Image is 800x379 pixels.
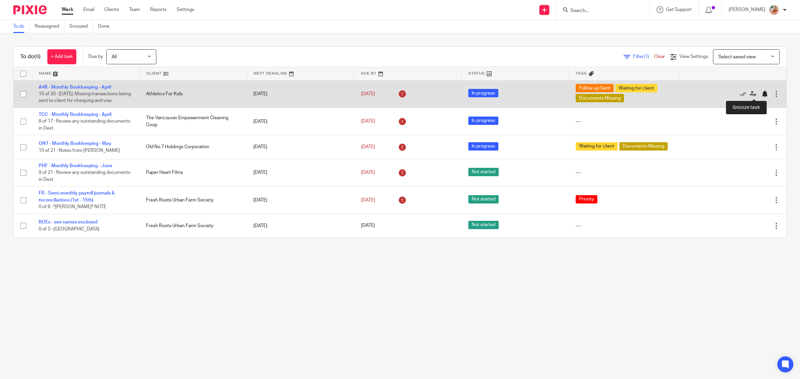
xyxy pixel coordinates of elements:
[247,214,354,237] td: [DATE]
[139,187,247,214] td: Fresh Roots Urban Farm Society
[39,204,106,209] span: 0 of 6 · *[PERSON_NAME]* NOTE
[361,145,375,149] span: [DATE]
[247,80,354,108] td: [DATE]
[666,7,692,12] span: Get Support
[468,221,499,229] span: Not started
[644,54,649,59] span: (1)
[139,80,247,108] td: Athletics For Kids
[247,159,354,186] td: [DATE]
[39,164,112,168] a: PHF - Monthly Bookkeeping - June
[139,159,247,186] td: Paper Heart Films
[247,135,354,159] td: [DATE]
[576,72,587,75] span: Tags
[112,55,117,59] span: All
[468,117,498,125] span: In progress
[69,20,93,33] a: Snoozed
[39,119,130,131] span: 8 of 17 · Review any outstanding documents in Dext
[39,85,111,90] a: A4K - Monthly Bookkeeping - April
[39,227,99,231] span: 0 of 3 · [GEOGRAPHIC_DATA]
[576,169,672,176] div: ---
[39,141,111,146] a: ON7 - Monthly Bookkeeping - May
[468,142,498,151] span: In progress
[39,191,115,202] a: FR - Semi-monthly payroll journals & reconciliations (1st - 15th)
[576,195,597,203] span: Priority
[34,54,41,59] span: (6)
[619,142,668,151] span: Documents Missing
[361,92,375,96] span: [DATE]
[570,8,630,14] input: Search
[139,214,247,237] td: Fresh Roots Urban Farm Society
[13,5,47,14] img: Pixie
[177,6,194,13] a: Settings
[633,54,654,59] span: Filter
[729,6,765,13] p: [PERSON_NAME]
[718,55,756,59] span: Select saved view
[139,108,247,135] td: The Vancouver Empowerment Cleaning Coop
[139,135,247,159] td: Old No 7 Holdings Corporation
[679,54,708,59] span: View Settings
[576,118,672,125] div: ---
[576,94,624,102] span: Documents Missing
[468,195,499,203] span: Not started
[468,168,499,176] span: Not started
[104,6,119,13] a: Clients
[129,6,140,13] a: Team
[361,198,375,202] span: [DATE]
[39,148,120,153] span: 10 of 21 · Notes from [PERSON_NAME]
[150,6,167,13] a: Reports
[39,92,131,103] span: 15 of 20 · [DATE]: Missing transactions listing sent to client for chequing and visa
[88,53,103,60] p: Due by
[576,84,614,92] span: Follow-up Sent
[39,112,111,117] a: TCC - Monthly Bookkeeping - April
[247,187,354,214] td: [DATE]
[576,222,672,229] div: ---
[468,89,498,97] span: In progress
[98,20,114,33] a: Done
[83,6,94,13] a: Email
[13,20,30,33] a: To do
[361,170,375,175] span: [DATE]
[615,84,657,92] span: Waiting for client
[62,6,73,13] a: Work
[39,170,130,182] span: 9 of 21 · Review any outstanding documents in Dext
[740,91,750,97] a: Mark as done
[35,20,64,33] a: Reassigned
[20,53,41,60] h1: To do
[576,142,618,151] span: Waiting for client
[47,49,76,64] a: + Add task
[39,220,97,224] a: ROEs - see names enclosed
[769,5,779,15] img: MIC.jpg
[361,119,375,124] span: [DATE]
[361,223,375,228] span: [DATE]
[247,108,354,135] td: [DATE]
[654,54,665,59] a: Clear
